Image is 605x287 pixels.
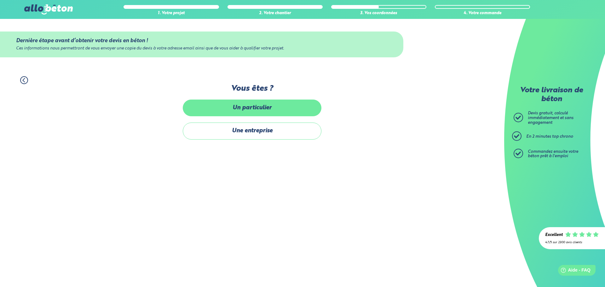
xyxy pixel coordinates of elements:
[16,46,387,51] div: Ces informations nous permettront de vous envoyer une copie du devis à votre adresse email ainsi ...
[435,11,530,16] div: 4. Votre commande
[183,84,321,93] label: Vous êtes ?
[183,123,321,139] label: Une entreprise
[124,11,219,16] div: 1. Votre projet
[228,11,323,16] div: 2. Votre chantier
[24,4,73,14] img: allobéton
[183,100,321,116] label: Un particulier
[331,11,426,16] div: 3. Vos coordonnées
[549,262,598,280] iframe: Help widget launcher
[16,38,387,44] div: Dernière étape avant d’obtenir votre devis en béton !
